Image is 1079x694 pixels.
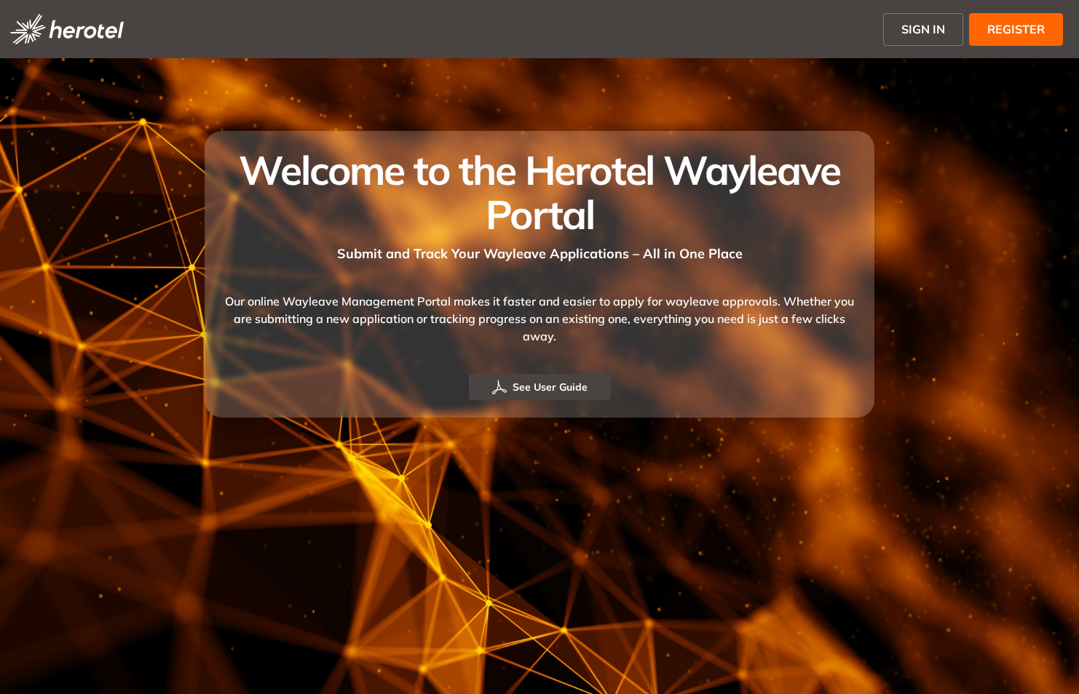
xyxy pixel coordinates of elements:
div: Our online Wayleave Management Portal makes it faster and easier to apply for wayleave approvals.... [222,263,857,374]
span: Welcome to the Herotel Wayleave Portal [239,145,839,239]
span: SIGN IN [901,20,945,38]
img: logo [10,14,124,44]
button: See User Guide [469,374,611,400]
span: REGISTER [987,20,1045,38]
div: Submit and Track Your Wayleave Applications – All in One Place [222,236,857,263]
button: REGISTER [969,13,1063,46]
button: SIGN IN [883,13,963,46]
span: See User Guide [513,379,588,395]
